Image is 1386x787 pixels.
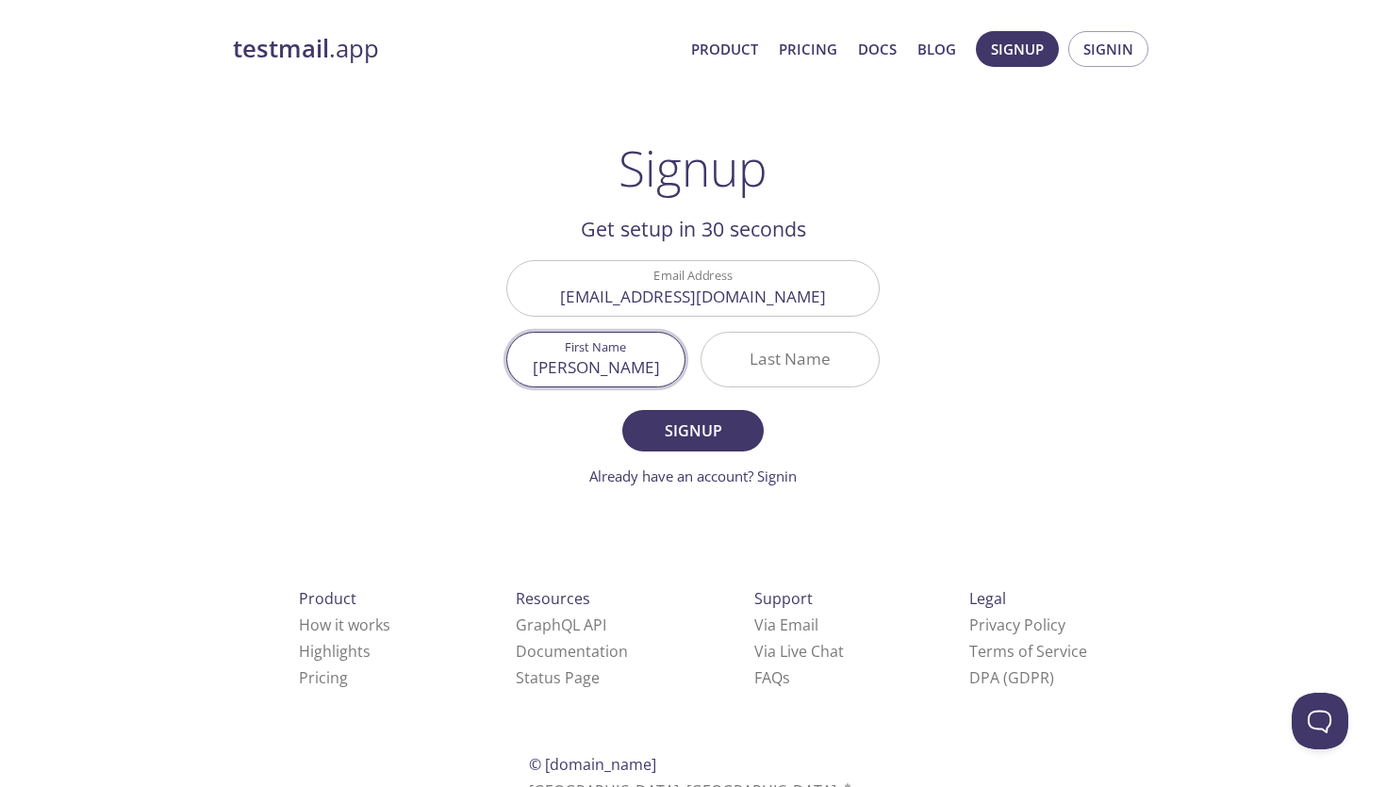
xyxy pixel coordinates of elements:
span: © [DOMAIN_NAME] [529,754,656,775]
a: Terms of Service [969,641,1087,662]
button: Signup [622,410,764,451]
a: Already have an account? Signin [589,467,797,485]
a: Blog [917,37,956,61]
h1: Signup [619,139,767,196]
a: Privacy Policy [969,615,1065,635]
a: Pricing [299,667,348,688]
a: Docs [858,37,897,61]
a: DPA (GDPR) [969,667,1054,688]
span: Signin [1083,37,1133,61]
span: Signup [643,418,743,444]
span: s [783,667,790,688]
span: Support [754,588,813,609]
button: Signin [1068,31,1148,67]
a: How it works [299,615,390,635]
button: Signup [976,31,1059,67]
a: FAQ [754,667,790,688]
a: Pricing [779,37,837,61]
span: Resources [516,588,590,609]
span: Signup [991,37,1044,61]
a: testmail.app [233,33,676,65]
h2: Get setup in 30 seconds [506,213,880,245]
a: Status Page [516,667,600,688]
a: Highlights [299,641,371,662]
a: Documentation [516,641,628,662]
span: Product [299,588,356,609]
iframe: Help Scout Beacon - Open [1292,693,1348,749]
strong: testmail [233,32,329,65]
a: Via Email [754,615,818,635]
a: Product [691,37,758,61]
a: Via Live Chat [754,641,844,662]
a: GraphQL API [516,615,606,635]
span: Legal [969,588,1006,609]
